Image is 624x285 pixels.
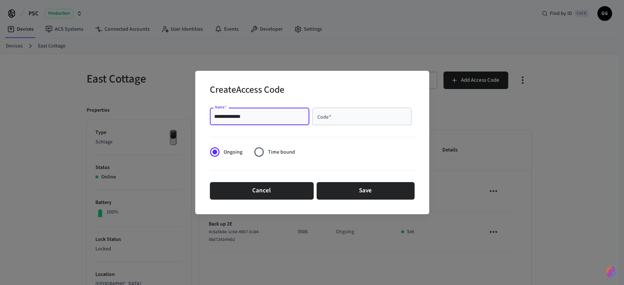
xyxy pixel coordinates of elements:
button: Cancel [210,182,314,200]
span: Time bound [268,149,295,156]
span: Ongoing [224,149,242,156]
button: Save [317,182,415,200]
img: SeamLogoGradient.69752ec5.svg [606,266,615,278]
h2: Create Access Code [210,80,284,102]
label: Name [215,104,227,110]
